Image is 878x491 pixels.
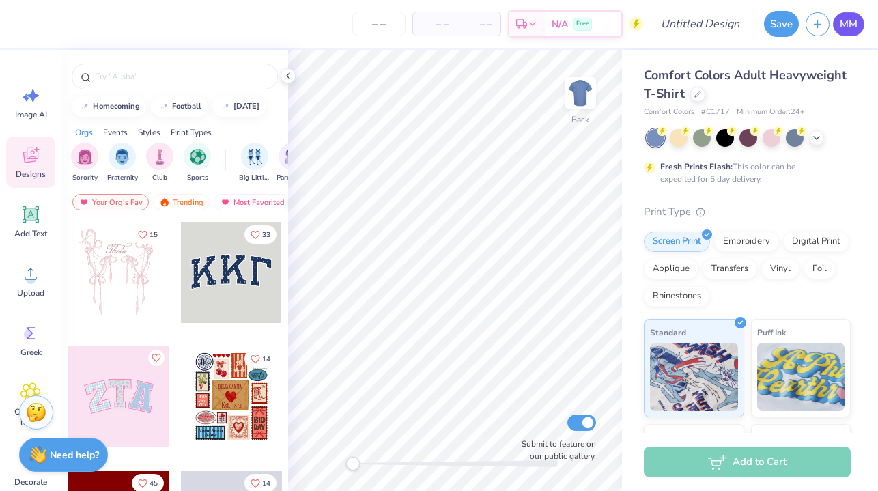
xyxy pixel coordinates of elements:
img: most_fav.gif [79,197,89,207]
div: Most Favorited [214,194,291,210]
span: Neon Ink [650,430,683,445]
div: Accessibility label [346,457,360,471]
span: Upload [17,287,44,298]
button: Like [132,225,164,244]
img: Fraternity Image [115,149,130,165]
span: Sports [187,173,208,183]
span: 15 [150,232,158,238]
button: filter button [71,143,98,183]
img: Standard [650,343,738,411]
div: Foil [804,259,836,279]
button: Like [244,350,277,368]
span: 45 [150,480,158,487]
button: filter button [184,143,211,183]
span: 14 [262,356,270,363]
button: Like [244,225,277,244]
img: Big Little Reveal Image [247,149,262,165]
div: Applique [644,259,698,279]
span: Greek [20,347,42,358]
img: Sorority Image [77,149,93,165]
div: football [172,102,201,110]
div: This color can be expedited for 5 day delivery. [660,160,828,185]
div: homecoming [93,102,140,110]
img: trend_line.gif [79,102,90,111]
button: filter button [277,143,308,183]
button: [DATE] [212,96,266,117]
span: Designs [16,169,46,180]
img: Parent's Weekend Image [285,149,300,165]
input: Try "Alpha" [94,70,269,83]
div: Print Type [644,204,851,220]
span: Free [576,19,589,29]
div: Print Types [171,126,212,139]
button: filter button [239,143,270,183]
input: Untitled Design [650,10,750,38]
strong: Fresh Prints Flash: [660,161,733,172]
img: Back [567,79,594,107]
span: Comfort Colors Adult Heavyweight T-Shirt [644,67,847,102]
div: filter for Parent's Weekend [277,143,308,183]
div: Transfers [703,259,757,279]
span: Sorority [72,173,98,183]
img: trending.gif [159,197,170,207]
div: filter for Sorority [71,143,98,183]
img: Club Image [152,149,167,165]
span: N/A [552,17,568,31]
div: Digital Print [783,232,849,252]
div: Your Org's Fav [72,194,149,210]
span: Add Text [14,228,47,239]
span: Big Little Reveal [239,173,270,183]
div: filter for Sports [184,143,211,183]
div: Back [571,113,589,126]
span: Clipart & logos [8,406,53,428]
span: Decorate [14,477,47,488]
label: Submit to feature on our public gallery. [514,438,596,462]
img: Puff Ink [757,343,845,411]
div: filter for Fraternity [107,143,138,183]
button: homecoming [72,96,146,117]
span: Minimum Order: 24 + [737,107,805,118]
div: filter for Big Little Reveal [239,143,270,183]
button: Save [764,11,799,37]
div: Screen Print [644,232,710,252]
div: halloween [233,102,259,110]
span: Image AI [15,109,47,120]
span: # C1717 [701,107,730,118]
img: most_fav.gif [220,197,231,207]
div: Orgs [75,126,93,139]
div: Events [103,126,128,139]
img: Sports Image [190,149,206,165]
span: 33 [262,232,270,238]
span: – – [421,17,449,31]
span: Metallic & Glitter Ink [757,430,838,445]
span: Standard [650,325,686,339]
span: Puff Ink [757,325,786,339]
strong: Need help? [50,449,99,462]
div: Styles [138,126,160,139]
span: 14 [262,480,270,487]
span: Club [152,173,167,183]
button: filter button [107,143,138,183]
div: Embroidery [714,232,779,252]
span: Fraternity [107,173,138,183]
span: – – [465,17,492,31]
div: Trending [153,194,210,210]
button: filter button [146,143,173,183]
div: Rhinestones [644,286,710,307]
span: MM [840,16,858,32]
button: Like [148,350,165,366]
span: Parent's Weekend [277,173,308,183]
span: Comfort Colors [644,107,694,118]
a: MM [833,12,864,36]
img: trend_line.gif [220,102,231,111]
img: trend_line.gif [158,102,169,111]
div: filter for Club [146,143,173,183]
div: Vinyl [761,259,799,279]
button: football [151,96,208,117]
input: – – [352,12,406,36]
